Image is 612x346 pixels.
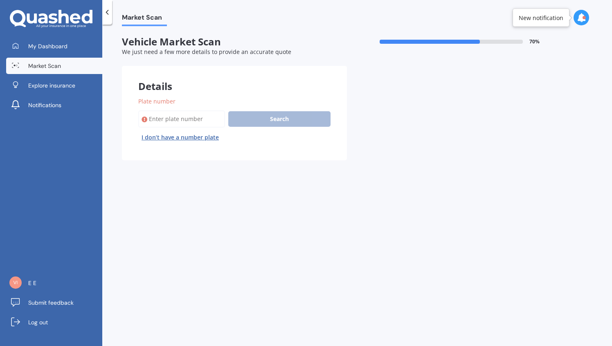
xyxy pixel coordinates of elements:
[519,13,563,22] div: New notification
[28,279,36,287] span: E E
[6,275,102,291] a: E E
[122,48,291,56] span: We just need a few more details to provide an accurate quote
[28,62,61,70] span: Market Scan
[6,314,102,330] a: Log out
[6,77,102,94] a: Explore insurance
[6,58,102,74] a: Market Scan
[138,131,222,144] button: I don’t have a number plate
[529,39,540,45] span: 70 %
[28,299,74,307] span: Submit feedback
[28,81,75,90] span: Explore insurance
[6,294,102,311] a: Submit feedback
[6,97,102,113] a: Notifications
[28,318,48,326] span: Log out
[138,97,175,105] span: Plate number
[138,110,225,128] input: Enter plate number
[28,101,61,109] span: Notifications
[122,13,167,25] span: Market Scan
[6,38,102,54] a: My Dashboard
[122,66,347,90] div: Details
[28,42,67,50] span: My Dashboard
[9,276,22,289] img: 59f335f2e072a96ca66e22107920527a
[122,36,347,48] span: Vehicle Market Scan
